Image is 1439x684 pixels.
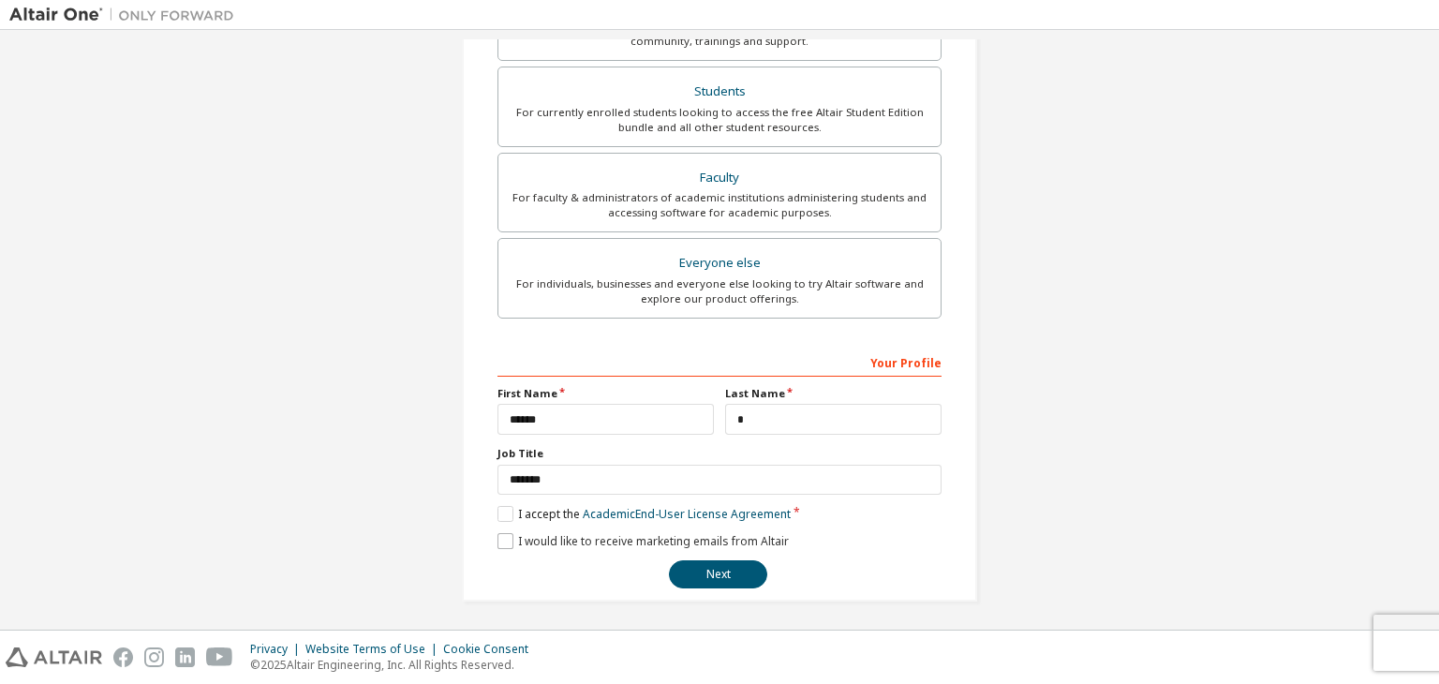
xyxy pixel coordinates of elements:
div: Your Profile [497,347,942,377]
img: altair_logo.svg [6,647,102,667]
div: For faculty & administrators of academic institutions administering students and accessing softwa... [510,190,929,220]
div: Privacy [250,642,305,657]
p: © 2025 Altair Engineering, Inc. All Rights Reserved. [250,657,540,673]
img: instagram.svg [144,647,164,667]
div: For currently enrolled students looking to access the free Altair Student Edition bundle and all ... [510,105,929,135]
div: Students [510,79,929,105]
button: Next [669,560,767,588]
label: Last Name [725,386,942,401]
img: youtube.svg [206,647,233,667]
label: First Name [497,386,714,401]
div: Website Terms of Use [305,642,443,657]
div: Everyone else [510,250,929,276]
a: Academic End-User License Agreement [583,506,791,522]
div: Faculty [510,165,929,191]
div: Cookie Consent [443,642,540,657]
label: I accept the [497,506,791,522]
div: For individuals, businesses and everyone else looking to try Altair software and explore our prod... [510,276,929,306]
img: linkedin.svg [175,647,195,667]
label: Job Title [497,446,942,461]
img: Altair One [9,6,244,24]
label: I would like to receive marketing emails from Altair [497,533,789,549]
img: facebook.svg [113,647,133,667]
